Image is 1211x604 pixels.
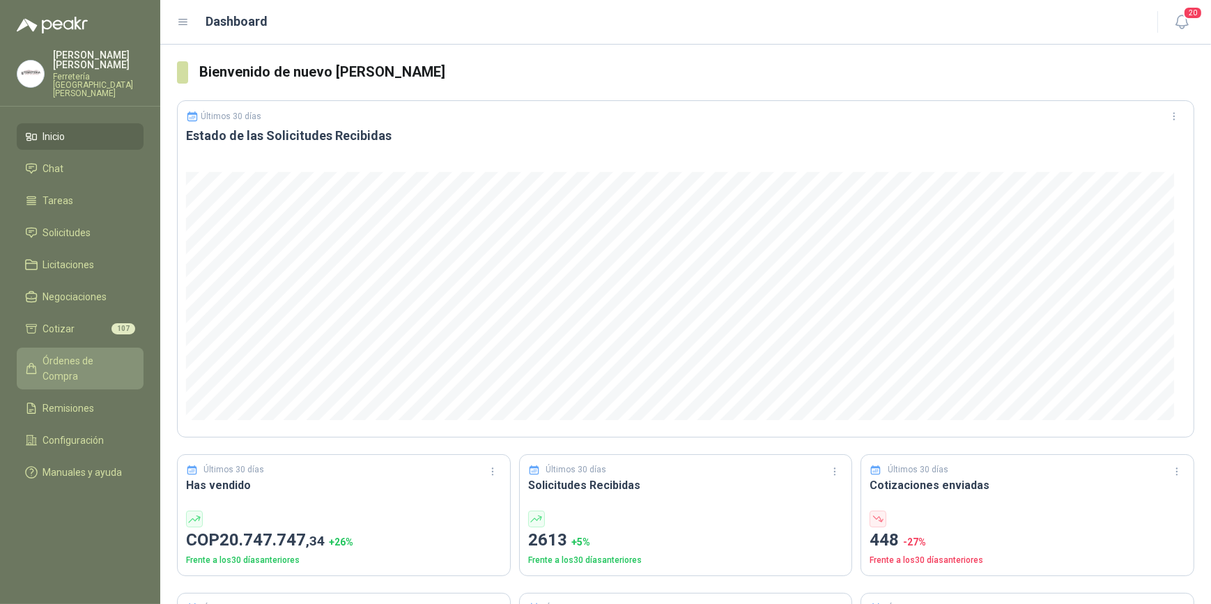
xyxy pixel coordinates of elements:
[43,129,65,144] span: Inicio
[199,61,1194,83] h3: Bienvenido de nuevo [PERSON_NAME]
[571,536,590,548] span: + 5 %
[17,17,88,33] img: Logo peakr
[870,477,1185,494] h3: Cotizaciones enviadas
[888,463,948,477] p: Últimos 30 días
[186,527,502,554] p: COP
[43,193,74,208] span: Tareas
[546,463,606,477] p: Últimos 30 días
[1169,10,1194,35] button: 20
[17,284,144,310] a: Negociaciones
[17,219,144,246] a: Solicitudes
[53,72,144,98] p: Ferretería [GEOGRAPHIC_DATA][PERSON_NAME]
[17,395,144,421] a: Remisiones
[528,554,844,567] p: Frente a los 30 días anteriores
[43,465,123,480] span: Manuales y ayuda
[17,459,144,486] a: Manuales y ayuda
[204,463,265,477] p: Últimos 30 días
[17,348,144,389] a: Órdenes de Compra
[186,127,1185,144] h3: Estado de las Solicitudes Recibidas
[219,530,325,550] span: 20.747.747
[1183,6,1203,20] span: 20
[870,554,1185,567] p: Frente a los 30 días anteriores
[186,477,502,494] h3: Has vendido
[17,61,44,87] img: Company Logo
[201,111,262,121] p: Últimos 30 días
[17,155,144,182] a: Chat
[43,433,105,448] span: Configuración
[43,321,75,336] span: Cotizar
[186,554,502,567] p: Frente a los 30 días anteriores
[17,123,144,150] a: Inicio
[17,316,144,342] a: Cotizar107
[43,161,64,176] span: Chat
[17,187,144,214] a: Tareas
[53,50,144,70] p: [PERSON_NAME] [PERSON_NAME]
[206,12,268,31] h1: Dashboard
[903,536,926,548] span: -27 %
[17,427,144,454] a: Configuración
[43,289,107,304] span: Negociaciones
[43,257,95,272] span: Licitaciones
[870,527,1185,554] p: 448
[17,251,144,278] a: Licitaciones
[43,353,130,384] span: Órdenes de Compra
[329,536,353,548] span: + 26 %
[306,533,325,549] span: ,34
[111,323,135,334] span: 107
[43,225,91,240] span: Solicitudes
[528,527,844,554] p: 2613
[43,401,95,416] span: Remisiones
[528,477,844,494] h3: Solicitudes Recibidas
